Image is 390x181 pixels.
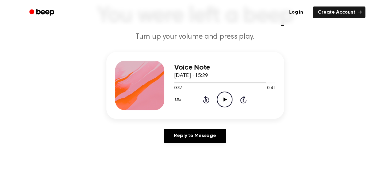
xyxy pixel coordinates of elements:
[267,85,275,92] span: 0:41
[174,85,182,92] span: 0:37
[283,5,309,19] a: Log in
[25,6,60,19] a: Beep
[313,6,365,18] a: Create Account
[174,63,275,72] h3: Voice Note
[77,32,314,42] p: Turn up your volume and press play.
[174,94,183,105] button: 1.0x
[174,73,208,79] span: [DATE] · 15:29
[164,129,226,143] a: Reply to Message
